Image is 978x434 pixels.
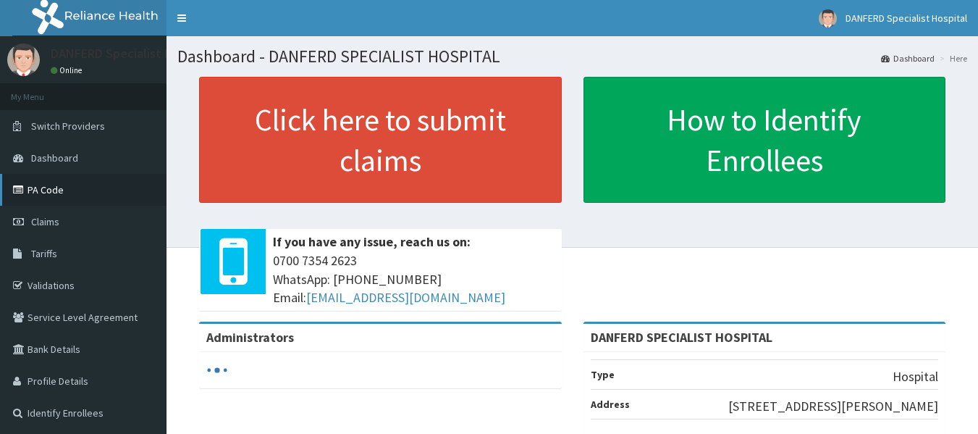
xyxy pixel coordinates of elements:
a: [EMAIL_ADDRESS][DOMAIN_NAME] [306,289,505,306]
svg: audio-loading [206,359,228,381]
p: Hospital [893,367,938,386]
b: Administrators [206,329,294,346]
span: Dashboard [31,151,78,164]
img: User Image [7,43,40,76]
p: [STREET_ADDRESS][PERSON_NAME] [728,397,938,416]
span: 0700 7354 2623 WhatsApp: [PHONE_NUMBER] Email: [273,251,555,307]
p: DANFERD Specialist Hospital [51,47,212,60]
span: DANFERD Specialist Hospital [846,12,967,25]
li: Here [936,52,967,64]
a: Click here to submit claims [199,77,562,203]
a: Online [51,65,85,75]
span: Claims [31,215,59,228]
strong: DANFERD SPECIALIST HOSPITAL [591,329,772,346]
b: If you have any issue, reach us on: [273,233,471,250]
span: Switch Providers [31,120,105,133]
img: User Image [819,9,837,28]
span: Tariffs [31,247,57,260]
a: Dashboard [881,52,935,64]
b: Type [591,368,615,381]
a: How to Identify Enrollees [583,77,946,203]
b: Address [591,398,630,411]
h1: Dashboard - DANFERD SPECIALIST HOSPITAL [177,47,967,66]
